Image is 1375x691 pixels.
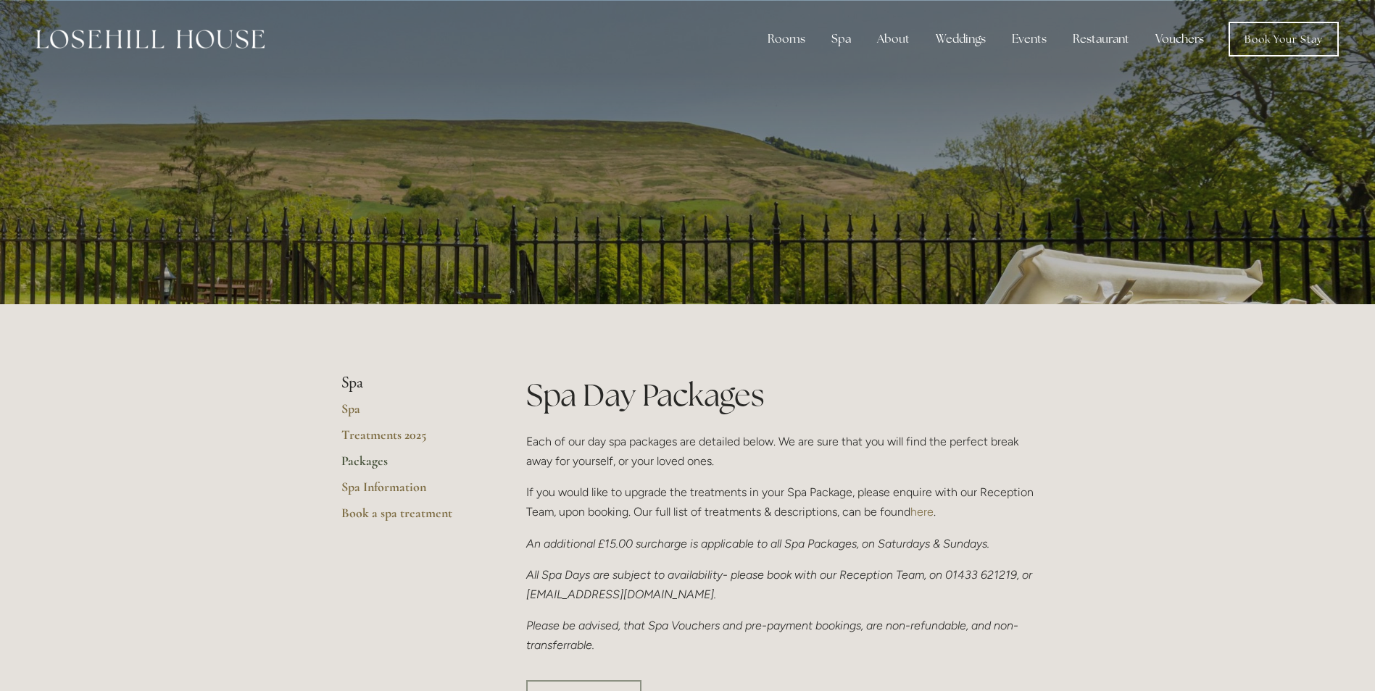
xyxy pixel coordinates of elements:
div: Restaurant [1061,25,1141,54]
div: Weddings [924,25,997,54]
a: Book Your Stay [1229,22,1339,56]
a: Book a spa treatment [341,505,480,531]
div: Events [1000,25,1058,54]
a: Treatments 2025 [341,427,480,453]
a: Packages [341,453,480,479]
em: All Spa Days are subject to availability- please book with our Reception Team, on 01433 621219, o... [526,568,1035,601]
div: Rooms [756,25,817,54]
p: If you would like to upgrade the treatments in your Spa Package, please enquire with our Receptio... [526,482,1034,522]
a: Spa [341,401,480,427]
a: Vouchers [1144,25,1216,54]
em: An additional £15.00 surcharge is applicable to all Spa Packages, on Saturdays & Sundays. [526,537,989,550]
em: Please be advised, that Spa Vouchers and pre-payment bookings, are non-refundable, and non-transf... [526,619,1018,652]
a: Spa Information [341,479,480,505]
img: Losehill House [36,30,265,49]
h1: Spa Day Packages [526,374,1034,416]
div: About [865,25,921,54]
li: Spa [341,374,480,393]
div: Spa [820,25,863,54]
a: here [910,505,934,519]
p: Each of our day spa packages are detailed below. We are sure that you will find the perfect break... [526,432,1034,471]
